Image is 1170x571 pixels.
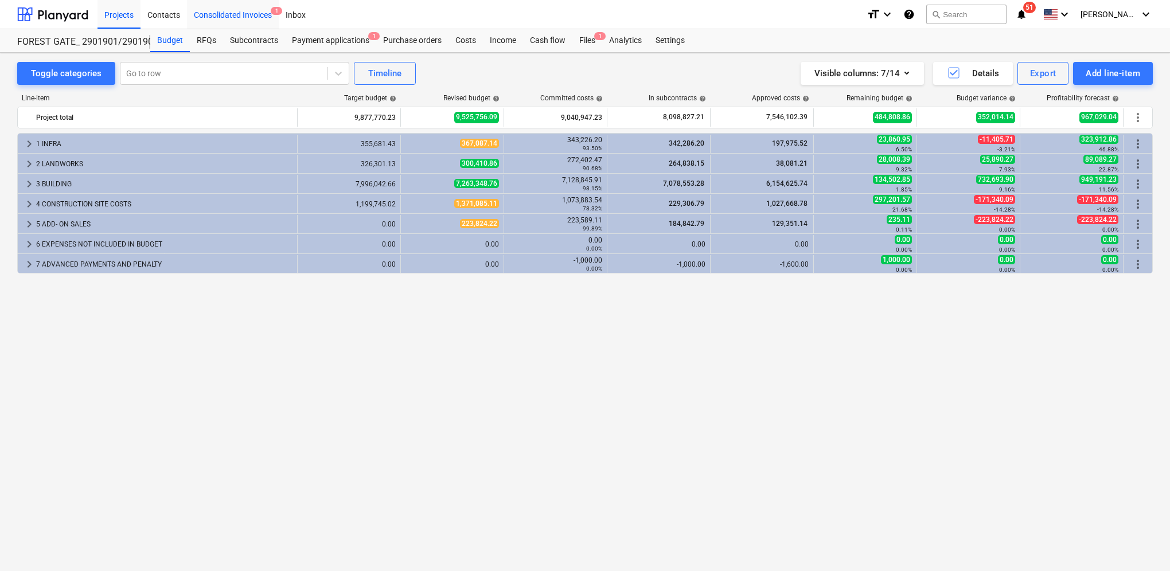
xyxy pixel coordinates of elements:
span: 28,008.39 [877,155,912,164]
span: More actions [1131,157,1145,171]
span: 352,014.14 [976,112,1015,123]
span: 229,306.79 [668,200,705,208]
span: search [931,10,941,19]
i: notifications [1016,7,1027,21]
span: 367,087.14 [460,139,499,148]
button: Add line-item [1073,62,1153,85]
span: help [490,95,500,102]
button: Toggle categories [17,62,115,85]
span: 1 [271,7,282,15]
div: 343,226.20 [509,136,602,152]
span: 9,525,756.09 [454,112,499,123]
span: help [387,95,396,102]
div: In subcontracts [649,94,706,102]
div: RFQs [190,29,223,52]
span: keyboard_arrow_right [22,197,36,211]
small: 1.85% [896,186,912,193]
button: Visible columns:7/14 [801,62,924,85]
span: More actions [1131,257,1145,271]
div: Timeline [368,66,401,81]
span: 0.00 [1101,235,1118,244]
span: 967,029.04 [1079,112,1118,123]
i: keyboard_arrow_down [1139,7,1153,21]
div: 7,128,845.91 [509,176,602,192]
small: 0.00% [586,265,602,272]
small: 90.68% [583,165,602,171]
div: Visible columns : 7/14 [814,66,910,81]
div: 2 LANDWORKS [36,155,292,173]
span: -171,340.09 [1077,195,1118,204]
button: Timeline [354,62,416,85]
div: 9,877,770.23 [302,108,396,127]
span: 0.00 [1101,255,1118,264]
small: 46.88% [1099,146,1118,152]
span: 1 [368,32,380,40]
a: Income [483,29,523,52]
span: More actions [1131,217,1145,231]
small: 22.87% [1099,166,1118,173]
i: Knowledge base [903,7,915,21]
i: keyboard_arrow_down [1058,7,1071,21]
small: 93.50% [583,145,602,151]
a: Purchase orders [376,29,448,52]
a: Settings [649,29,692,52]
small: 0.00% [999,247,1015,253]
div: 272,402.47 [509,156,602,172]
div: 7 ADVANCED PAYMENTS AND PENALTY [36,255,292,273]
small: -14.28% [994,206,1015,213]
span: 223,824.22 [460,219,499,228]
small: -3.21% [997,146,1015,152]
span: 1,371,085.11 [454,199,499,208]
span: More actions [1131,177,1145,191]
span: 0.00 [895,235,912,244]
span: keyboard_arrow_right [22,257,36,271]
a: Subcontracts [223,29,285,52]
div: Profitability forecast [1047,94,1119,102]
div: 0.00 [509,236,602,252]
span: keyboard_arrow_right [22,237,36,251]
div: 0.00 [302,260,396,268]
small: 0.00% [1102,226,1118,233]
span: [PERSON_NAME] [1081,10,1138,19]
div: 9,040,947.23 [509,108,602,127]
div: 223,589.11 [509,216,602,232]
span: More actions [1131,197,1145,211]
small: 9.16% [999,186,1015,193]
span: 1 [594,32,606,40]
div: 0.00 [302,220,396,228]
span: 51 [1023,2,1036,13]
span: -223,824.22 [1077,215,1118,224]
small: 0.00% [999,267,1015,273]
small: 99.89% [583,225,602,232]
span: keyboard_arrow_right [22,217,36,231]
div: Analytics [602,29,649,52]
div: FOREST GATE_ 2901901/2901902/2901903 [17,36,136,48]
span: 484,808.86 [873,112,912,123]
span: 1,027,668.78 [765,200,809,208]
div: 326,301.13 [302,160,396,168]
div: Budget variance [957,94,1016,102]
a: Costs [448,29,483,52]
span: 323,912.86 [1079,135,1118,144]
small: 0.00% [896,247,912,253]
span: More actions [1131,137,1145,151]
span: 297,201.57 [873,195,912,204]
span: 7,546,102.39 [765,112,809,122]
span: 300,410.86 [460,159,499,168]
a: Cash flow [523,29,572,52]
span: help [1007,95,1016,102]
div: 0.00 [715,240,809,248]
span: keyboard_arrow_right [22,157,36,171]
div: Add line-item [1086,66,1140,81]
a: Files1 [572,29,602,52]
div: -1,000.00 [612,260,705,268]
div: 7,996,042.66 [302,180,396,188]
div: Files [572,29,602,52]
div: 0.00 [405,260,499,268]
div: -1,000.00 [509,256,602,272]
